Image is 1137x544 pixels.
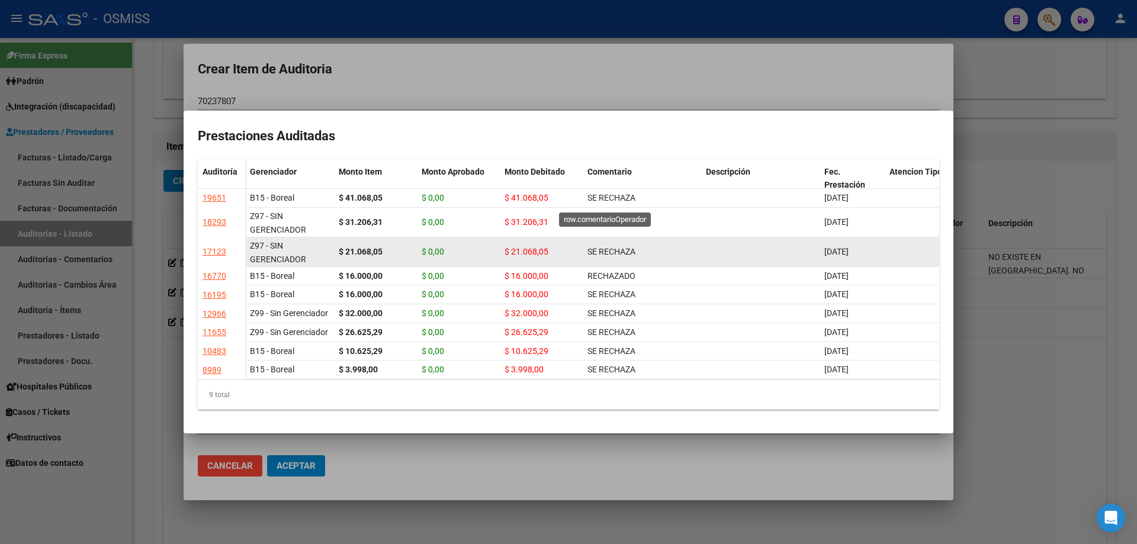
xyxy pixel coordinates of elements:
[198,125,939,147] h2: Prestaciones Auditadas
[417,159,500,209] datatable-header-cell: Monto Aprobado
[422,247,444,256] span: $ 0,00
[587,217,625,227] span: RECHAZO
[505,247,548,256] span: $ 21.068,05
[824,271,849,281] span: [DATE]
[339,327,383,337] strong: $ 26.625,29
[587,289,635,299] span: SE RECHAZA
[505,271,548,281] span: $ 16.000,00
[505,167,565,176] span: Monto Debitado
[889,167,942,176] span: Atencion Tipo
[1097,504,1125,532] div: Open Intercom Messenger
[422,167,484,176] span: Monto Aprobado
[706,167,750,176] span: Descripción
[583,159,701,209] datatable-header-cell: Comentario
[587,346,635,356] span: SE RECHAZA
[422,346,444,356] span: $ 0,00
[250,308,328,318] span: Z99 - Sin Gerenciador
[203,269,226,283] div: 16770
[339,365,378,374] strong: $ 3.998,00
[203,288,226,302] div: 16195
[422,193,444,202] span: $ 0,00
[505,217,548,227] span: $ 31.206,31
[824,247,849,256] span: [DATE]
[339,247,383,256] strong: $ 21.068,05
[250,327,328,337] span: Z99 - Sin Gerenciador
[422,217,444,227] span: $ 0,00
[339,167,382,176] span: Monto Item
[587,167,632,176] span: Comentario
[203,167,237,176] span: Auditoría
[203,245,226,259] div: 17123
[334,159,417,209] datatable-header-cell: Monto Item
[824,289,849,299] span: [DATE]
[824,217,849,227] span: [DATE]
[587,327,635,337] span: SE RECHAZA
[198,380,939,410] div: 9 total
[500,159,583,209] datatable-header-cell: Monto Debitado
[505,308,548,318] span: $ 32.000,00
[339,289,383,299] strong: $ 16.000,00
[250,271,294,281] span: B15 - Boreal
[245,159,334,209] datatable-header-cell: Gerenciador
[203,215,226,229] div: 18293
[203,326,226,339] div: 11655
[505,193,548,202] span: $ 41.068,05
[250,289,294,299] span: B15 - Boreal
[339,346,383,356] strong: $ 10.625,29
[203,307,226,321] div: 12966
[339,271,383,281] strong: $ 16.000,00
[250,346,294,356] span: B15 - Boreal
[203,191,226,205] div: 19651
[250,193,294,202] span: B15 - Boreal
[587,308,635,318] span: SE RECHAZA
[587,365,635,374] span: SE RECHAZA
[422,308,444,318] span: $ 0,00
[250,211,306,234] span: Z97 - SIN GERENCIADOR
[587,247,635,256] span: SE RECHAZA
[422,327,444,337] span: $ 0,00
[250,365,294,374] span: B15 - Boreal
[505,327,548,337] span: $ 26.625,29
[824,327,849,337] span: [DATE]
[250,241,306,264] span: Z97 - SIN GERENCIADOR
[505,365,544,374] span: $ 3.998,00
[587,271,635,281] span: RECHAZADO
[198,159,245,209] datatable-header-cell: Auditoría
[587,193,635,202] span: SE RECHAZA
[824,193,849,202] span: [DATE]
[422,289,444,299] span: $ 0,00
[824,308,849,318] span: [DATE]
[824,167,865,190] span: Fec. Prestación
[505,346,548,356] span: $ 10.625,29
[203,345,226,358] div: 10483
[885,159,950,209] datatable-header-cell: Atencion Tipo
[422,271,444,281] span: $ 0,00
[422,365,444,374] span: $ 0,00
[505,289,548,299] span: $ 16.000,00
[701,159,820,209] datatable-header-cell: Descripción
[824,365,849,374] span: [DATE]
[339,193,383,202] strong: $ 41.068,05
[339,217,383,227] strong: $ 31.206,31
[203,363,221,377] div: 8989
[824,346,849,356] span: [DATE]
[250,167,297,176] span: Gerenciador
[820,159,885,209] datatable-header-cell: Fec. Prestación
[339,308,383,318] strong: $ 32.000,00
